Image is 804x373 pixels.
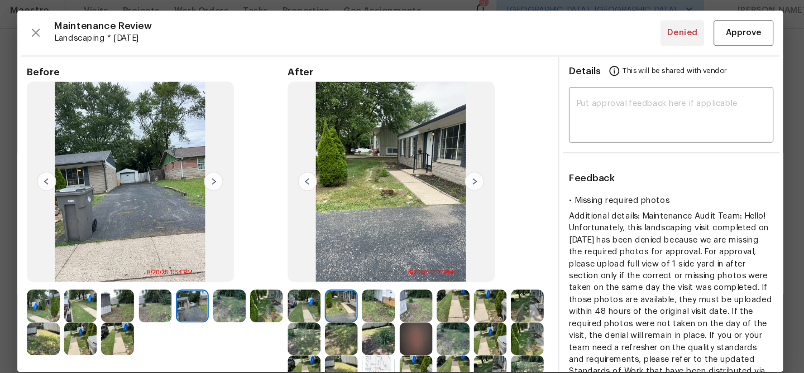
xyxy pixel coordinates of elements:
[610,61,706,88] span: This will be shared with vendor
[54,70,297,81] span: Before
[559,206,749,370] span: Additional details: Maintenance Audit Team: Hello! Unfortunately, this landscaping visit complete...
[559,191,653,199] span: • Missing required photos
[706,32,739,46] span: Approve
[695,27,750,51] button: Approve
[63,168,81,186] img: left-chevron-button-url
[462,168,480,186] img: right-chevron-button-url
[559,61,590,88] span: Details
[79,27,645,38] span: Maintenance Review
[219,168,237,186] img: right-chevron-button-url
[559,170,602,179] span: Feedback
[297,70,540,81] span: After
[79,38,645,49] span: Landscaping * [DATE]
[307,168,324,186] img: left-chevron-button-url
